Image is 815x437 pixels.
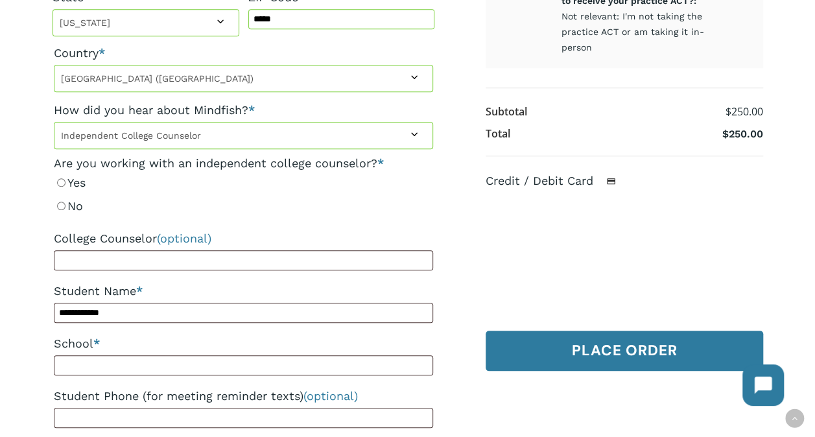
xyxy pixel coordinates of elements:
[54,122,433,149] span: Independent College Counselor
[53,13,239,32] span: Colorado
[486,101,527,123] th: Subtotal
[54,126,432,145] span: Independent College Counselor
[486,331,763,371] button: Place order
[495,202,749,310] iframe: Secure payment input frame
[726,104,731,119] span: $
[54,279,433,303] label: Student Name
[599,173,623,189] img: Credit / Debit Card
[722,128,763,140] bdi: 250.00
[726,104,763,119] bdi: 250.00
[722,128,729,140] span: $
[54,156,384,171] legend: Are you working with an independent college counselor?
[54,171,433,195] label: Yes
[54,99,433,122] label: How did you hear about Mindfish?
[54,69,432,88] span: United States (US)
[54,195,433,218] label: No
[729,351,797,419] iframe: Chatbot
[377,156,384,170] abbr: required
[157,231,211,245] span: (optional)
[54,332,433,355] label: School
[486,174,630,187] label: Credit / Debit Card
[54,227,433,250] label: College Counselor
[57,202,65,210] input: No
[53,9,239,36] span: State
[486,123,510,143] th: Total
[54,384,433,408] label: Student Phone (for meeting reminder texts)
[54,65,433,92] span: Country
[54,41,433,65] label: Country
[57,178,65,187] input: Yes
[303,389,358,403] span: (optional)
